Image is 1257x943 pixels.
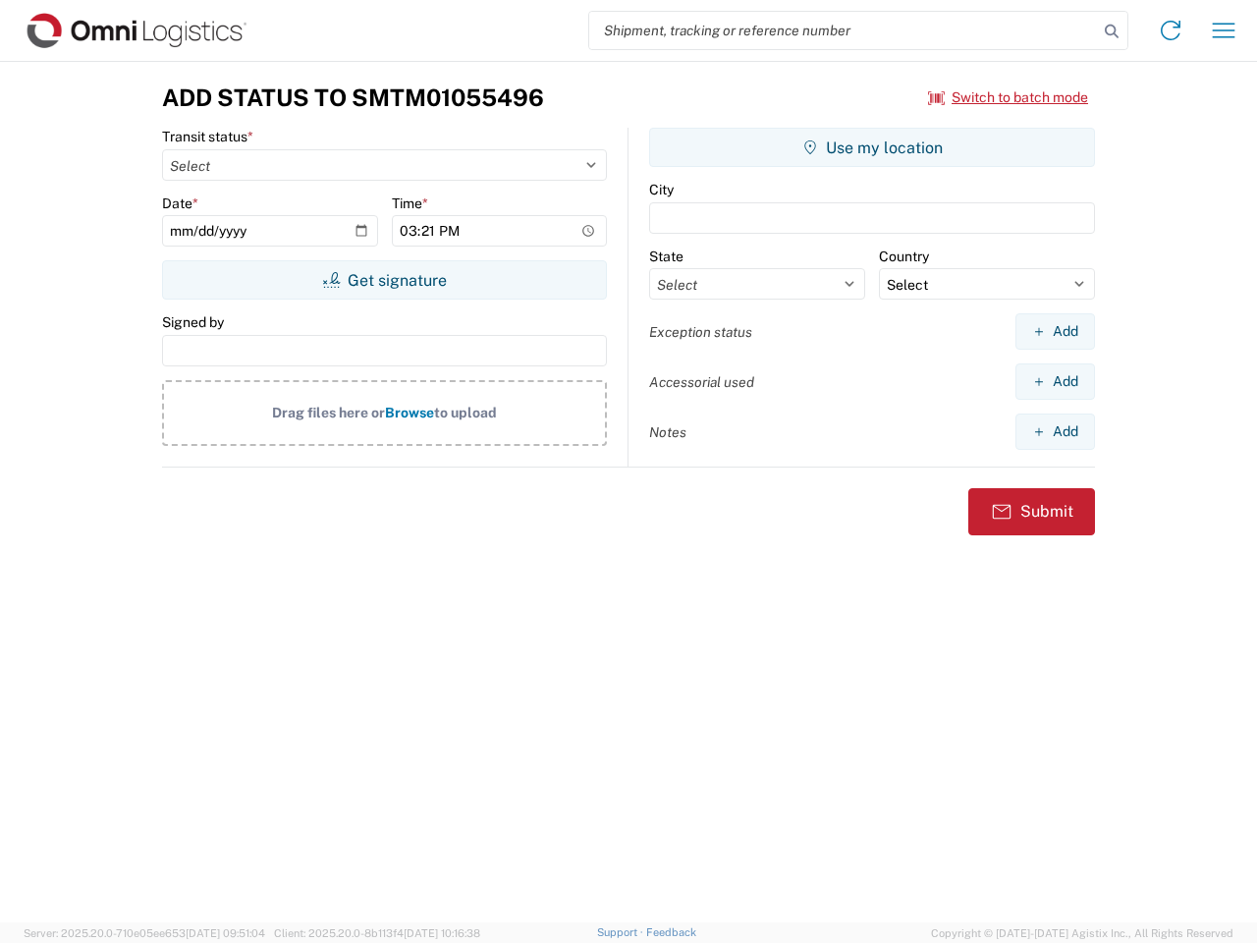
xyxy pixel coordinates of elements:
[646,926,696,938] a: Feedback
[649,128,1095,167] button: Use my location
[589,12,1098,49] input: Shipment, tracking or reference number
[404,927,480,939] span: [DATE] 10:16:38
[649,323,752,341] label: Exception status
[162,194,198,212] label: Date
[649,373,754,391] label: Accessorial used
[162,83,544,112] h3: Add Status to SMTM01055496
[186,927,265,939] span: [DATE] 09:51:04
[649,423,686,441] label: Notes
[385,405,434,420] span: Browse
[162,313,224,331] label: Signed by
[928,82,1088,114] button: Switch to batch mode
[649,248,683,265] label: State
[879,248,929,265] label: Country
[1015,414,1095,450] button: Add
[274,927,480,939] span: Client: 2025.20.0-8b113f4
[272,405,385,420] span: Drag files here or
[162,260,607,300] button: Get signature
[649,181,674,198] label: City
[162,128,253,145] label: Transit status
[392,194,428,212] label: Time
[434,405,497,420] span: to upload
[931,924,1233,942] span: Copyright © [DATE]-[DATE] Agistix Inc., All Rights Reserved
[597,926,646,938] a: Support
[1015,313,1095,350] button: Add
[1015,363,1095,400] button: Add
[24,927,265,939] span: Server: 2025.20.0-710e05ee653
[968,488,1095,535] button: Submit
